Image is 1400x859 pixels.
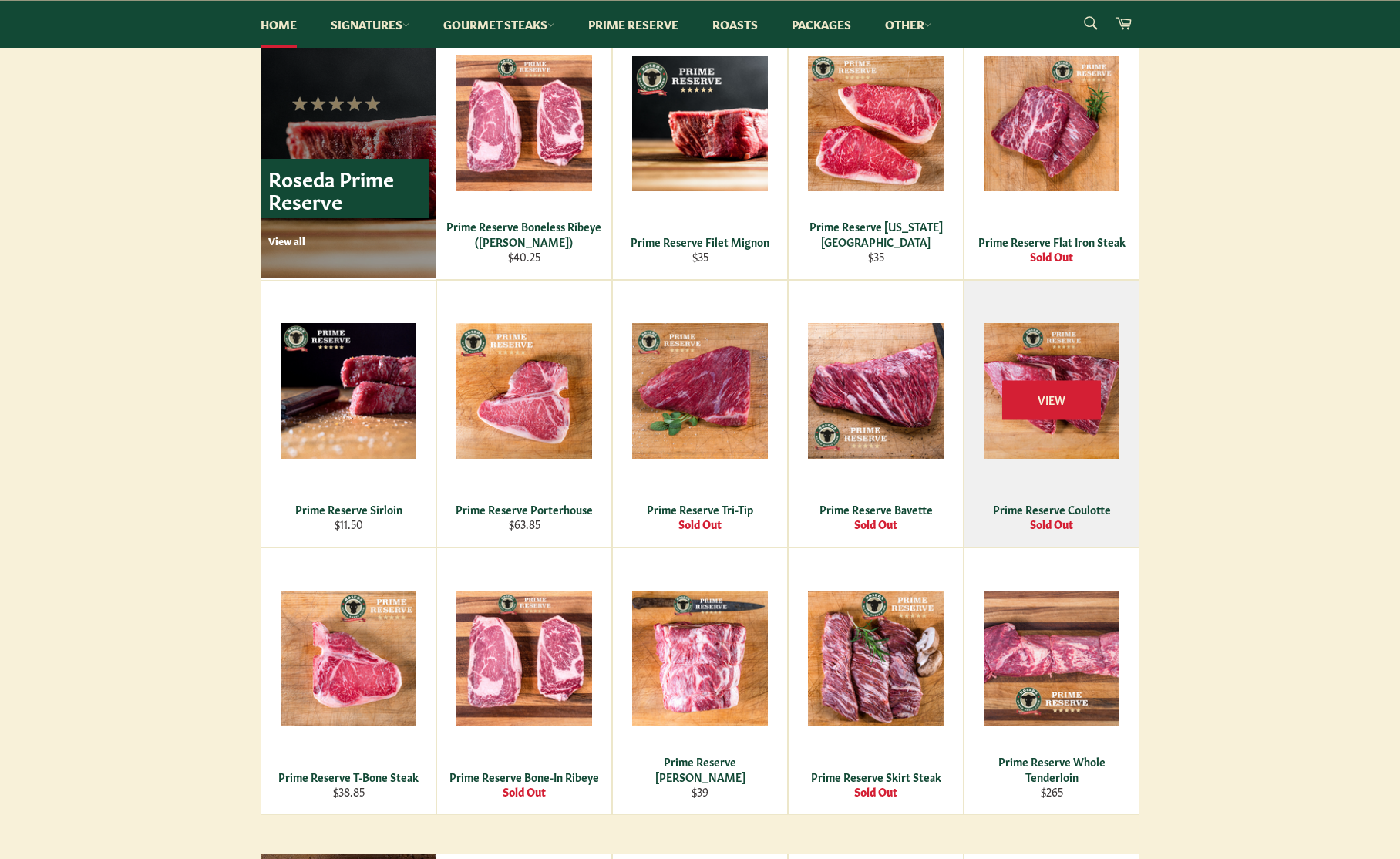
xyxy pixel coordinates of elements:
div: $40.25 [446,249,602,264]
div: Sold Out [974,517,1129,531]
div: Prime Reserve T-Bone Steak [271,770,426,784]
div: Prime Reserve Bone-In Ribeye [447,770,602,784]
img: Prime Reserve Porterhouse [456,323,592,459]
a: Packages [776,1,867,48]
div: Prime Reserve Sirloin [271,502,426,517]
a: Prime Reserve Bone-In Ribeye Prime Reserve Bone-In Ribeye Sold Out [436,547,612,815]
div: $39 [623,784,778,799]
img: Prime Reserve Filet Mignon [632,56,768,191]
img: Prime Reserve Boneless Ribeye (Delmonico) [456,55,592,191]
a: Home [245,1,312,48]
a: Prime Reserve Skirt Steak Prime Reserve Skirt Steak Sold Out [788,547,964,815]
div: $35 [799,249,954,264]
a: Gourmet Steaks [428,1,570,48]
img: Prime Reserve T-Bone Steak [281,591,416,726]
div: Prime Reserve [US_STATE][GEOGRAPHIC_DATA] [799,219,954,249]
span: View [1002,380,1101,419]
a: Prime Reserve Porterhouse Prime Reserve Porterhouse $63.85 [436,280,612,547]
div: Prime Reserve Coulotte [974,502,1129,517]
p: Roseda Prime Reserve [261,159,429,218]
div: $38.85 [271,784,426,799]
img: Prime Reserve New York Strip [808,56,944,191]
img: Prime Reserve Bone-In Ribeye [456,591,592,726]
img: Prime Reserve Skirt Steak [808,591,944,726]
div: Prime Reserve Bavette [799,502,954,517]
a: Prime Reserve Whole Tenderloin Prime Reserve Whole Tenderloin $265 [964,547,1139,815]
div: Prime Reserve [PERSON_NAME] [623,754,778,784]
a: Prime Reserve Boneless Ribeye (Delmonico) Prime Reserve Boneless Ribeye ([PERSON_NAME]) $40.25 [436,12,612,280]
a: Prime Reserve Coulotte Prime Reserve Coulotte Sold Out View [964,280,1139,547]
div: $35 [623,249,778,264]
img: Prime Reserve Flat Iron Steak [984,56,1119,191]
img: Prime Reserve Tri-Tip [632,323,768,459]
a: Signatures [315,1,425,48]
a: Other [870,1,947,48]
div: Sold Out [799,784,954,799]
img: Prime Reserve Bavette [808,323,944,459]
a: Prime Reserve [573,1,694,48]
a: Prime Reserve Flat Iron Steak Prime Reserve Flat Iron Steak Sold Out [964,12,1139,280]
div: Prime Reserve Porterhouse [447,502,602,517]
div: $11.50 [271,517,426,531]
img: Prime Reserve Whole Tenderloin [984,591,1119,726]
div: Sold Out [623,517,778,531]
div: Prime Reserve Whole Tenderloin [974,754,1129,784]
div: Sold Out [974,249,1129,264]
a: Prime Reserve Tri-Tip Prime Reserve Tri-Tip Sold Out [612,280,788,547]
a: Prime Reserve Filet Mignon Prime Reserve Filet Mignon $35 [612,12,788,280]
a: Roseda Prime Reserve View all [261,12,436,278]
div: Prime Reserve Boneless Ribeye ([PERSON_NAME]) [446,219,602,249]
a: Prime Reserve Chuck Roast Prime Reserve [PERSON_NAME] $39 [612,547,788,815]
a: Prime Reserve T-Bone Steak Prime Reserve T-Bone Steak $38.85 [261,547,436,815]
img: Prime Reserve Chuck Roast [632,591,768,726]
div: Prime Reserve Tri-Tip [623,502,778,517]
a: Prime Reserve New York Strip Prime Reserve [US_STATE][GEOGRAPHIC_DATA] $35 [788,12,964,280]
div: Prime Reserve Filet Mignon [623,234,778,249]
a: Roasts [697,1,773,48]
a: Prime Reserve Sirloin Prime Reserve Sirloin $11.50 [261,280,436,547]
a: Prime Reserve Bavette Prime Reserve Bavette Sold Out [788,280,964,547]
div: Prime Reserve Flat Iron Steak [974,234,1129,249]
div: $265 [974,784,1129,799]
p: View all [268,234,429,248]
div: Sold Out [799,517,954,531]
div: Prime Reserve Skirt Steak [799,770,954,784]
div: $63.85 [447,517,602,531]
img: Prime Reserve Sirloin [281,323,416,459]
div: Sold Out [447,784,602,799]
